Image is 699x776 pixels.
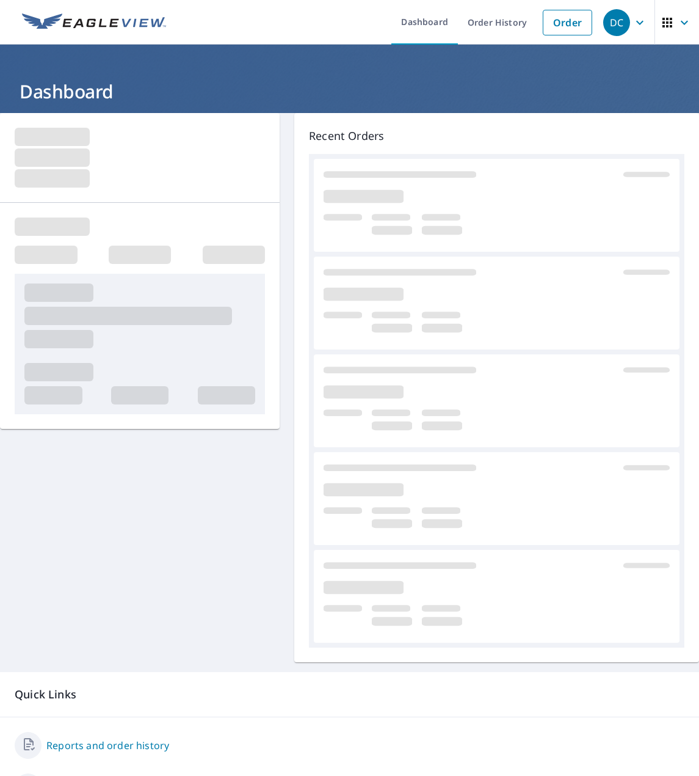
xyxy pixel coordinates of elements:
[15,687,684,702] p: Quick Links
[46,738,169,753] a: Reports and order history
[22,13,166,32] img: EV Logo
[543,10,592,35] a: Order
[15,79,684,104] h1: Dashboard
[603,9,630,36] div: DC
[309,128,684,144] p: Recent Orders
